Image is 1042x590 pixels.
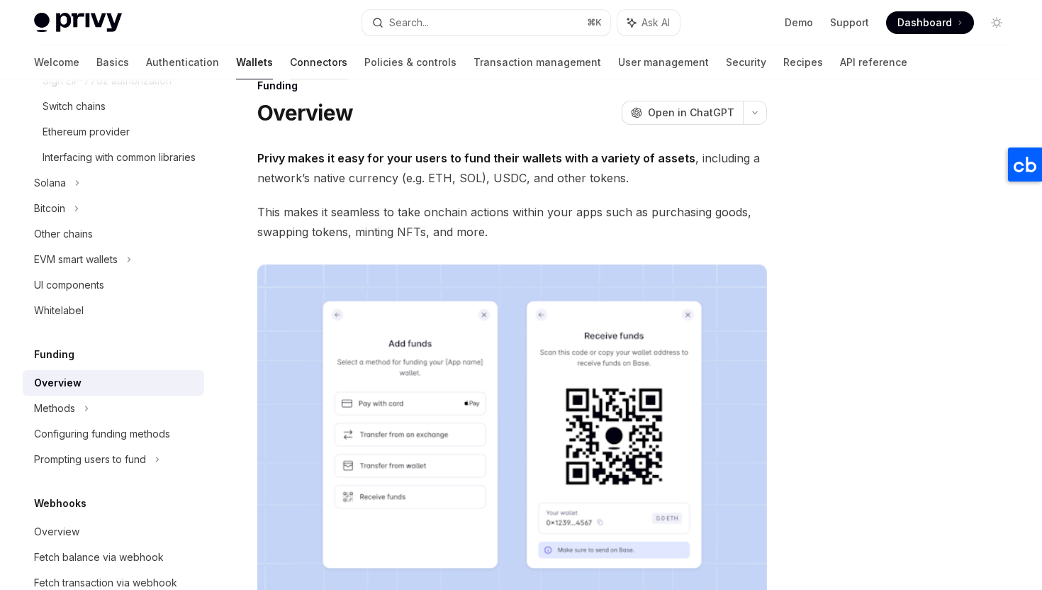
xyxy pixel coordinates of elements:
[23,370,204,396] a: Overview
[23,421,204,447] a: Configuring funding methods
[257,100,353,126] h1: Overview
[34,523,79,540] div: Overview
[34,13,122,33] img: light logo
[146,45,219,79] a: Authentication
[830,16,869,30] a: Support
[622,101,743,125] button: Open in ChatGPT
[34,425,170,442] div: Configuring funding methods
[34,374,82,391] div: Overview
[257,202,767,242] span: This makes it seamless to take onchain actions within your apps such as purchasing goods, swappin...
[587,17,602,28] span: ⌘ K
[257,79,767,93] div: Funding
[23,298,204,323] a: Whitelabel
[985,11,1008,34] button: Toggle dark mode
[474,45,601,79] a: Transaction management
[23,519,204,545] a: Overview
[34,251,118,268] div: EVM smart wallets
[642,16,670,30] span: Ask AI
[34,277,104,294] div: UI components
[785,16,813,30] a: Demo
[362,10,610,35] button: Search...⌘K
[34,495,86,512] h5: Webhooks
[257,148,767,188] span: , including a network’s native currency (e.g. ETH, SOL), USDC, and other tokens.
[43,98,106,115] div: Switch chains
[726,45,766,79] a: Security
[34,549,164,566] div: Fetch balance via webhook
[389,14,429,31] div: Search...
[34,400,75,417] div: Methods
[23,94,204,119] a: Switch chains
[783,45,823,79] a: Recipes
[43,149,196,166] div: Interfacing with common libraries
[34,451,146,468] div: Prompting users to fund
[23,545,204,570] a: Fetch balance via webhook
[290,45,347,79] a: Connectors
[897,16,952,30] span: Dashboard
[236,45,273,79] a: Wallets
[23,145,204,170] a: Interfacing with common libraries
[257,151,695,165] strong: Privy makes it easy for your users to fund their wallets with a variety of assets
[34,346,74,363] h5: Funding
[23,272,204,298] a: UI components
[886,11,974,34] a: Dashboard
[648,106,734,120] span: Open in ChatGPT
[840,45,907,79] a: API reference
[34,174,66,191] div: Solana
[34,200,65,217] div: Bitcoin
[23,119,204,145] a: Ethereum provider
[43,123,130,140] div: Ethereum provider
[364,45,456,79] a: Policies & controls
[96,45,129,79] a: Basics
[34,302,84,319] div: Whitelabel
[34,226,93,243] div: Other chains
[23,221,204,247] a: Other chains
[618,45,709,79] a: User management
[617,10,680,35] button: Ask AI
[34,45,79,79] a: Welcome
